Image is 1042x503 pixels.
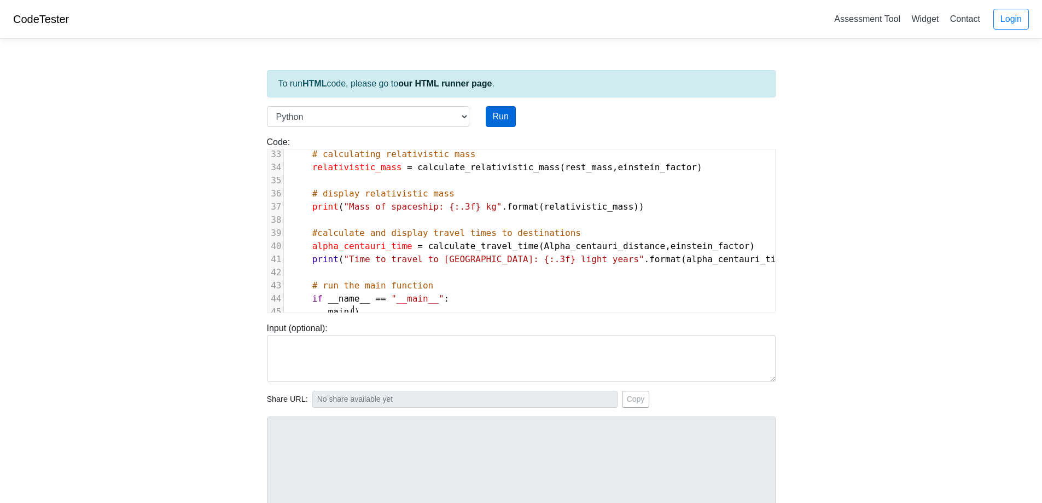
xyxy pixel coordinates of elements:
a: Contact [946,10,985,28]
span: einstein_factor [618,162,697,172]
span: ( , ) [286,162,702,172]
a: our HTML runner page [398,79,492,88]
a: Widget [907,10,943,28]
div: 39 [267,227,283,240]
span: alpha_centauri_time [312,241,412,251]
div: 43 [267,279,283,292]
span: format [507,201,539,212]
span: ( . ( )) [286,201,644,212]
div: 35 [267,174,283,187]
span: # display relativistic mass [312,188,455,199]
a: Login [993,9,1029,30]
span: Alpha_centauri_distance [544,241,666,251]
div: 37 [267,200,283,213]
span: format [649,254,681,264]
div: To run code, please go to . [267,70,776,97]
span: rest_mass [565,162,613,172]
span: main [328,307,350,317]
span: print [312,201,339,212]
div: 34 [267,161,283,174]
span: : [286,293,450,304]
span: relativistic_mass [544,201,634,212]
span: () [286,307,360,317]
div: 42 [267,266,283,279]
div: Input (optional): [259,322,784,382]
span: "Time to travel to [GEOGRAPHIC_DATA]: {:.3f} light years" [344,254,644,264]
span: ( , ) [286,241,755,251]
div: 44 [267,292,283,305]
div: 38 [267,213,283,227]
span: = [407,162,412,172]
span: #calculate and display travel times to destinations [312,228,581,238]
a: Assessment Tool [830,10,905,28]
span: Share URL: [267,394,308,406]
span: == [375,293,386,304]
span: einstein_factor [671,241,750,251]
div: Code: [259,136,784,313]
span: print [312,254,339,264]
span: # run the main function [312,280,434,291]
strong: HTML [302,79,327,88]
span: alpha_centauri_time [686,254,787,264]
a: CodeTester [13,13,69,25]
button: Run [486,106,516,127]
span: calculate_relativistic_mass [417,162,560,172]
div: 45 [267,305,283,319]
span: __name__ [328,293,370,304]
input: No share available yet [312,391,618,408]
div: 36 [267,187,283,200]
button: Copy [622,391,650,408]
span: if [312,293,323,304]
span: "Mass of spaceship: {:.3f} kg" [344,201,502,212]
span: calculate_travel_time [428,241,539,251]
span: = [417,241,423,251]
span: # calculating relativistic mass [312,149,476,159]
div: 40 [267,240,283,253]
div: 33 [267,148,283,161]
span: ( . ( )) [286,254,797,264]
span: "__main__" [391,293,444,304]
div: 41 [267,253,283,266]
span: relativistic_mass [312,162,402,172]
